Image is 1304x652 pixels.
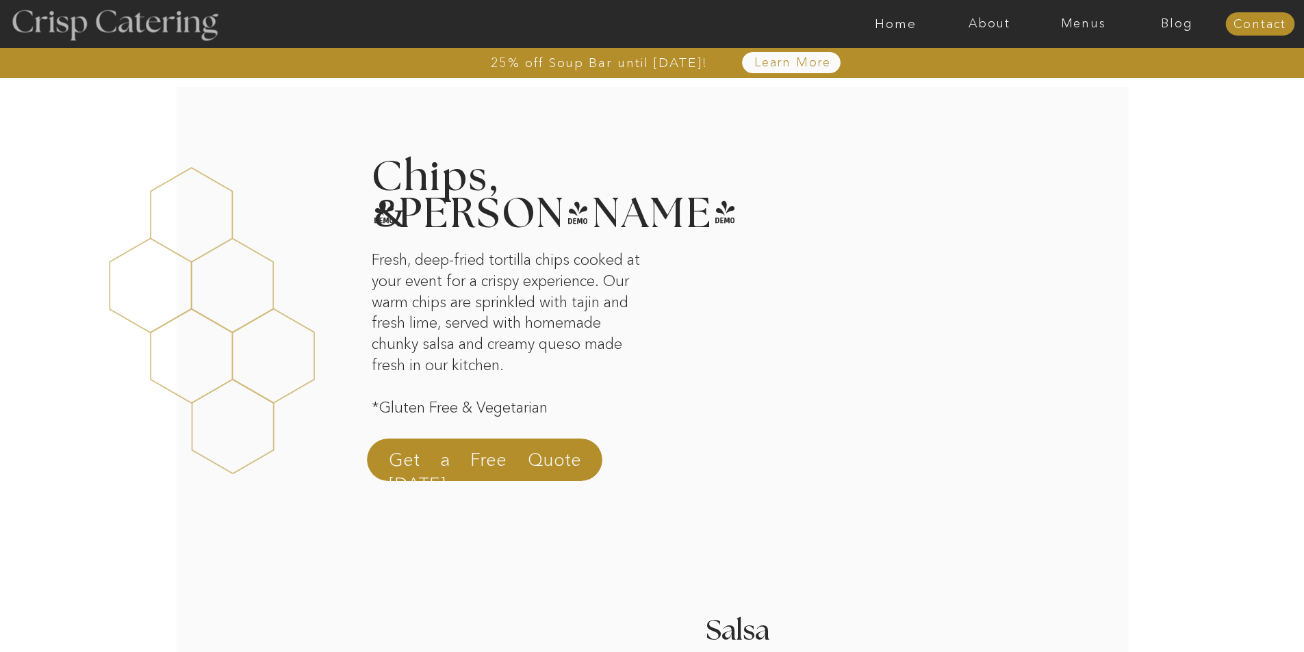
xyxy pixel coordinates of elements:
[372,250,642,463] p: Fresh, deep-fried tortilla chips cooked at your event for a crispy experience. Our warm chips are...
[849,17,943,31] a: Home
[1225,18,1294,31] a: Contact
[723,56,863,70] a: Learn More
[1036,17,1130,31] a: Menus
[374,194,638,235] h2: &
[943,17,1036,31] a: About
[389,447,581,480] a: Get a Free Quote [DATE]
[372,159,635,235] h2: Chips, [PERSON_NAME]
[442,56,757,70] a: 25% off Soup Bar until [DATE]!
[706,617,934,630] h3: Salsa
[1130,17,1224,31] a: Blog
